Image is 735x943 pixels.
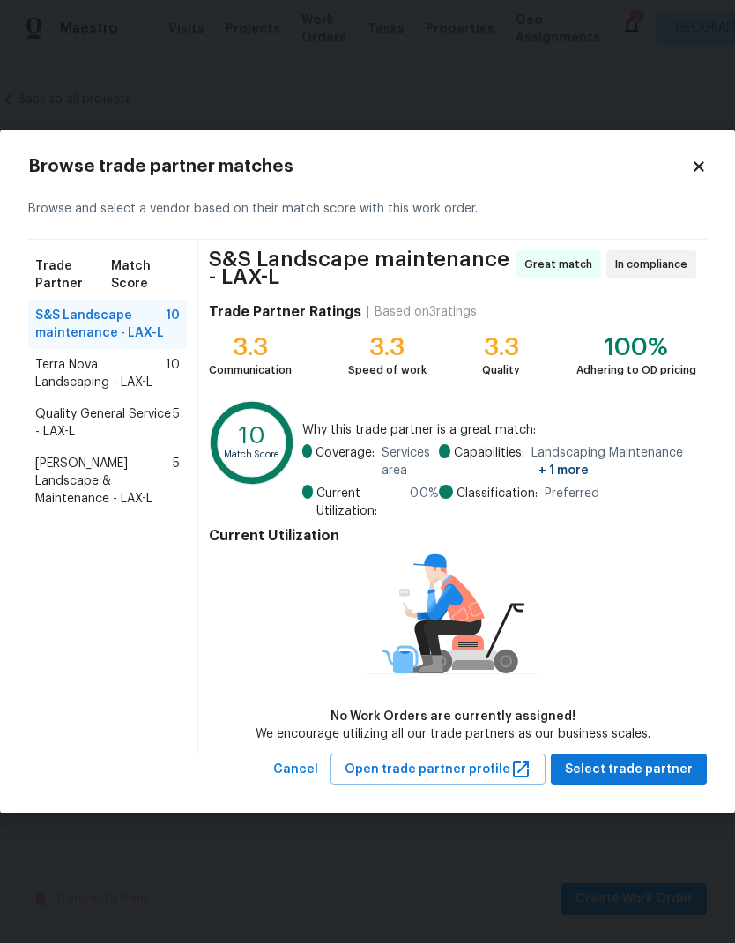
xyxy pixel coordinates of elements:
span: Match Score [111,257,180,293]
span: [PERSON_NAME] Landscape & Maintenance - LAX-L [35,455,173,508]
span: Open trade partner profile [345,759,531,781]
span: 5 [173,455,180,508]
div: Adhering to OD pricing [576,361,696,379]
span: 10 [166,307,180,342]
span: Terra Nova Landscaping - LAX-L [35,356,166,391]
span: S&S Landscape maintenance - LAX-L [35,307,166,342]
div: Based on 3 ratings [375,303,477,321]
span: Classification: [457,485,538,502]
h4: Trade Partner Ratings [209,303,361,321]
div: Browse and select a vendor based on their match score with this work order. [28,179,707,240]
div: We encourage utilizing all our trade partners as our business scales. [256,725,650,743]
span: In compliance [615,256,694,273]
span: Preferred [545,485,599,502]
div: Quality [482,361,520,379]
div: 3.3 [209,338,292,356]
div: Speed of work [348,361,427,379]
h4: Current Utilization [209,527,696,545]
span: Why this trade partner is a great match: [302,421,696,439]
span: Coverage: [316,444,375,479]
span: Great match [524,256,599,273]
span: Select trade partner [565,759,693,781]
text: 10 [239,423,265,447]
span: 10 [166,356,180,391]
span: 0.0 % [410,485,439,520]
button: Select trade partner [551,754,707,786]
div: 3.3 [482,338,520,356]
text: Match Score [224,449,280,459]
span: + 1 more [538,464,589,477]
div: | [361,303,375,321]
span: 5 [173,405,180,441]
div: Communication [209,361,292,379]
button: Open trade partner profile [330,754,546,786]
div: No Work Orders are currently assigned! [256,708,650,725]
span: Cancel [273,759,318,781]
span: Capabilities: [454,444,524,479]
span: Current Utilization: [316,485,403,520]
span: Landscaping Maintenance [531,444,696,479]
span: Quality General Service - LAX-L [35,405,173,441]
span: Trade Partner [35,257,111,293]
div: 3.3 [348,338,427,356]
div: 100% [576,338,696,356]
span: S&S Landscape maintenance - LAX-L [209,250,510,286]
span: Services area [382,444,439,479]
h2: Browse trade partner matches [28,158,691,175]
button: Cancel [266,754,325,786]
